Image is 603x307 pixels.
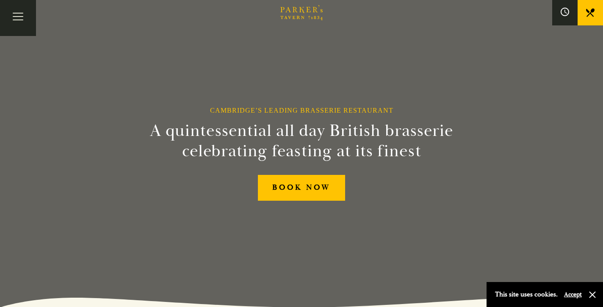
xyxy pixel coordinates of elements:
button: Close and accept [588,290,597,299]
p: This site uses cookies. [495,288,558,301]
h1: Cambridge’s Leading Brasserie Restaurant [210,106,393,114]
h2: A quintessential all day British brasserie celebrating feasting at its finest [108,121,495,161]
button: Accept [564,290,582,299]
a: BOOK NOW [258,175,345,201]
